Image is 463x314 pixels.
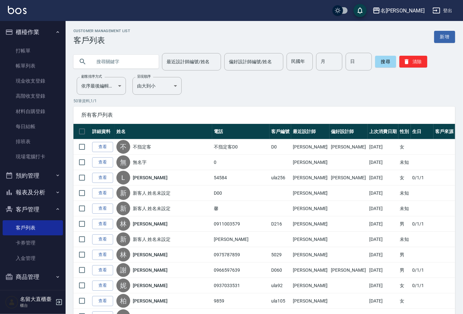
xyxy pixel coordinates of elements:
td: 0/1/1 [411,263,434,278]
th: 性別 [398,124,411,139]
td: [PERSON_NAME] [291,247,329,263]
th: 最近設計師 [291,124,329,139]
a: 查看 [92,157,113,167]
a: 客戶列表 [3,220,63,235]
a: [PERSON_NAME] [133,298,168,304]
span: 所有客戶列表 [81,112,447,118]
td: [PERSON_NAME] [330,139,368,155]
a: 查看 [92,173,113,183]
a: 卡券管理 [3,235,63,250]
td: 男 [398,263,411,278]
button: 搜尋 [375,56,396,68]
div: L [116,171,130,185]
td: D00 [212,186,270,201]
img: Logo [8,6,27,14]
td: ula256 [270,170,291,186]
th: 生日 [411,124,434,139]
div: 名[PERSON_NAME] [380,7,425,15]
td: [DATE] [368,216,398,232]
td: [PERSON_NAME] [291,139,329,155]
a: 新增 [434,31,455,43]
td: [DATE] [368,186,398,201]
a: 排班表 [3,134,63,149]
div: 無 [116,155,130,169]
td: 5029 [270,247,291,263]
a: [PERSON_NAME] [133,174,168,181]
a: 新客人 姓名未設定 [133,236,171,243]
td: [PERSON_NAME] [291,155,329,170]
img: Person [5,296,18,309]
div: 新 [116,202,130,215]
button: save [353,4,367,17]
td: 9859 [212,293,270,309]
button: 商品管理 [3,268,63,285]
div: 不 [116,140,130,154]
a: [PERSON_NAME] [133,221,168,227]
td: 0911003579 [212,216,270,232]
p: 櫃台 [20,303,53,308]
div: 林 [116,217,130,231]
td: [DATE] [368,293,398,309]
td: 0937033531 [212,278,270,293]
td: 馨 [212,201,270,216]
td: [PERSON_NAME] [330,263,368,278]
a: 查看 [92,219,113,229]
div: 林 [116,248,130,262]
td: 0/1/1 [411,216,434,232]
h2: Customer Management List [73,29,130,33]
td: D216 [270,216,291,232]
td: ula105 [270,293,291,309]
td: 未知 [398,186,411,201]
td: [DATE] [368,201,398,216]
a: 入金管理 [3,251,63,266]
a: 每日結帳 [3,119,63,134]
td: [DATE] [368,155,398,170]
th: 偏好設計師 [330,124,368,139]
div: 新 [116,232,130,246]
input: 搜尋關鍵字 [92,53,153,70]
td: [PERSON_NAME] [291,186,329,201]
td: 0966597639 [212,263,270,278]
td: [DATE] [368,139,398,155]
button: 登出 [430,5,455,17]
a: [PERSON_NAME] [133,251,168,258]
td: [PERSON_NAME] [291,263,329,278]
td: 不指定客D0 [212,139,270,155]
td: 0 [212,155,270,170]
td: 0/1/1 [411,278,434,293]
a: 高階收支登錄 [3,88,63,104]
td: 女 [398,293,411,309]
button: 預約管理 [3,167,63,184]
td: [DATE] [368,263,398,278]
div: 謝 [116,263,130,277]
td: [PERSON_NAME] [291,201,329,216]
td: [PERSON_NAME] [330,170,368,186]
div: 柏 [116,294,130,308]
td: [PERSON_NAME] [291,170,329,186]
td: 男 [398,247,411,263]
th: 姓名 [115,124,212,139]
a: 打帳單 [3,43,63,58]
th: 上次消費日期 [368,124,398,139]
th: 電話 [212,124,270,139]
a: 現場電腦打卡 [3,149,63,164]
th: 詳細資料 [91,124,115,139]
td: [PERSON_NAME] [291,216,329,232]
h3: 客戶列表 [73,36,130,45]
td: 男 [398,216,411,232]
a: 查看 [92,296,113,306]
td: D060 [270,263,291,278]
a: 帳單列表 [3,58,63,73]
a: 查看 [92,204,113,214]
button: 清除 [399,56,427,68]
a: 新客人 姓名未設定 [133,205,171,212]
label: 呈現順序 [137,74,151,79]
a: 查看 [92,250,113,260]
td: [DATE] [368,170,398,186]
button: 報表及分析 [3,184,63,201]
td: 未知 [398,232,411,247]
a: 無名字 [133,159,147,166]
td: ula92 [270,278,291,293]
div: 新 [116,186,130,200]
td: [DATE] [368,232,398,247]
